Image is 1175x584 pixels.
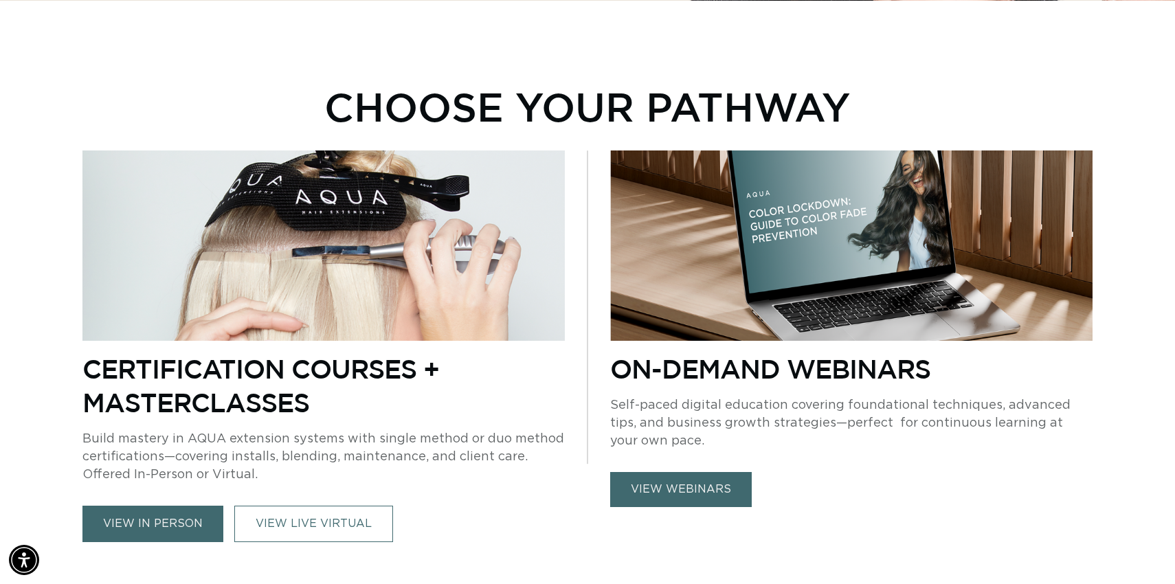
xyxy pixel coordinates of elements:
p: Certification Courses + Masterclasses [82,352,565,419]
p: Choose Your Pathway [324,83,851,130]
p: On-Demand Webinars [610,352,1093,385]
p: Self-paced digital education covering foundational techniques, advanced tips, and business growth... [610,396,1093,450]
div: Accessibility Menu [9,545,39,575]
a: view webinars [610,472,752,507]
p: Build mastery in AQUA extension systems with single method or duo method certifications—covering ... [82,430,565,484]
a: view in person [82,506,223,542]
a: VIEW LIVE VIRTUAL [234,506,393,542]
